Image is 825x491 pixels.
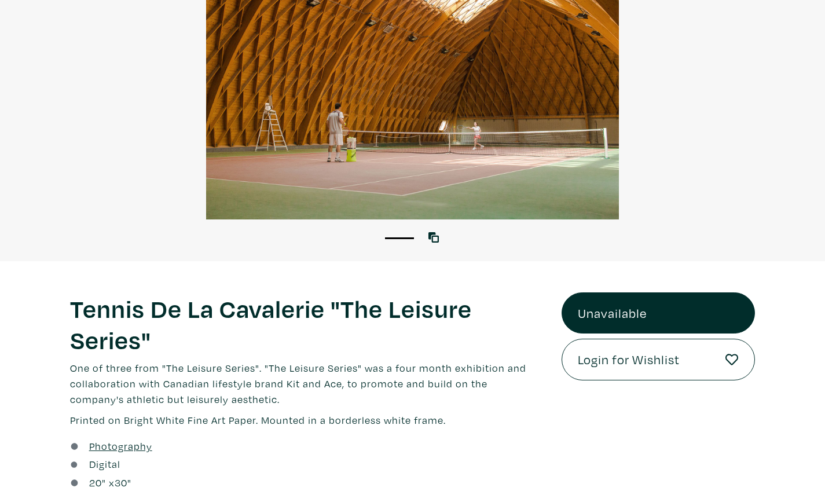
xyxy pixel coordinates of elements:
[562,292,755,334] a: Unavailable
[89,439,152,453] u: Photography
[70,412,544,428] p: Printed on Bright White Fine Art Paper. Mounted in a borderless white frame.
[70,360,544,407] p: One of three from "The Leisure Series". "The Leisure Series" was a four month exhibition and coll...
[70,292,544,355] h1: Tennis De La Cavalerie "The Leisure Series"
[89,475,131,490] div: " x "
[89,476,102,489] span: 20
[89,456,120,472] a: Digital
[562,339,755,380] a: Login for Wishlist
[115,476,127,489] span: 30
[385,237,414,239] button: 1 of 1
[578,350,680,369] span: Login for Wishlist
[89,438,152,454] a: Photography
